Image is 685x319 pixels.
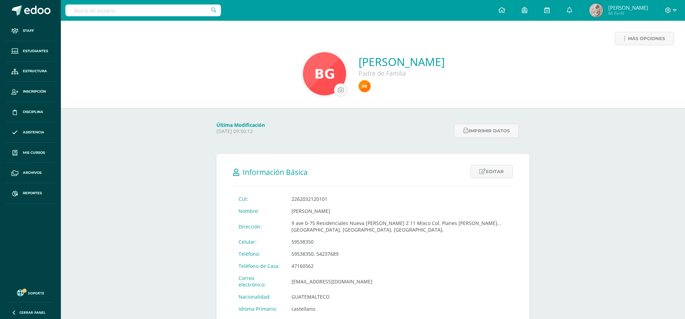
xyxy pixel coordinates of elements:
[286,205,513,217] td: [PERSON_NAME]
[23,48,48,54] span: Estudiantes
[233,193,286,205] td: CUI:
[6,183,55,204] a: Reportes
[23,170,41,176] span: Archivos
[23,190,42,196] span: Reportes
[6,102,55,122] a: Disciplina
[608,4,648,11] span: [PERSON_NAME]
[6,41,55,62] a: Estudiantes
[28,291,44,295] span: Soporte
[19,310,46,315] span: Cerrar panel
[23,89,46,94] span: Inscripción
[286,260,513,272] td: 47160562
[216,122,450,128] h4: Última Modificación
[615,32,674,45] a: Más opciones
[6,143,55,163] a: Mis cursos
[286,272,513,291] td: [EMAIL_ADDRESS][DOMAIN_NAME]
[6,62,55,82] a: Estructura
[286,291,513,303] td: GUATEMALTECO
[628,32,665,45] span: Más opciones
[233,291,286,303] td: Nacionalidad:
[286,236,513,248] td: 59538350
[233,303,286,315] td: Idioma Primario:
[286,248,513,260] td: 59538350, 54237689
[303,52,346,95] img: c5427c3c6ee060af406a9819488cdcf9.png
[216,128,450,134] p: [DATE] 09:50:12
[65,4,221,16] input: Busca un usuario...
[286,217,513,236] td: 9 ave 0-75 Residenciales Nueva [PERSON_NAME] Z 11 Mixco Col. Planes [PERSON_NAME], , [GEOGRAPHIC_...
[23,109,43,115] span: Disciplina
[233,236,286,248] td: Celular:
[23,130,44,135] span: Asistencia
[286,193,513,205] td: 2262032120101
[23,68,47,74] span: Estructura
[6,21,55,41] a: Staff
[470,165,513,178] a: Editar
[454,124,519,138] button: Imprimir datos
[6,122,55,143] a: Asistencia
[286,303,513,315] td: castellano
[359,54,445,69] a: [PERSON_NAME]
[233,272,286,291] td: Correo electrónico:
[23,150,45,156] span: Mis cursos
[359,69,445,77] div: Padre de Familia
[8,288,53,297] a: Soporte
[233,260,286,272] td: Teléfono de Casa:
[23,28,34,34] span: Staff
[233,205,286,217] td: Nombre:
[608,10,648,16] span: Mi Perfil
[6,82,55,102] a: Inscripción
[233,217,286,236] td: Dirección:
[359,80,371,92] img: c9ccc75dcede014c43dd014fe77bdb65.png
[6,163,55,183] a: Archivos
[589,3,603,17] img: 0721312b14301b3cebe5de6252ad211a.png
[233,248,286,260] td: Teléfono:
[243,167,308,177] span: Información Básica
